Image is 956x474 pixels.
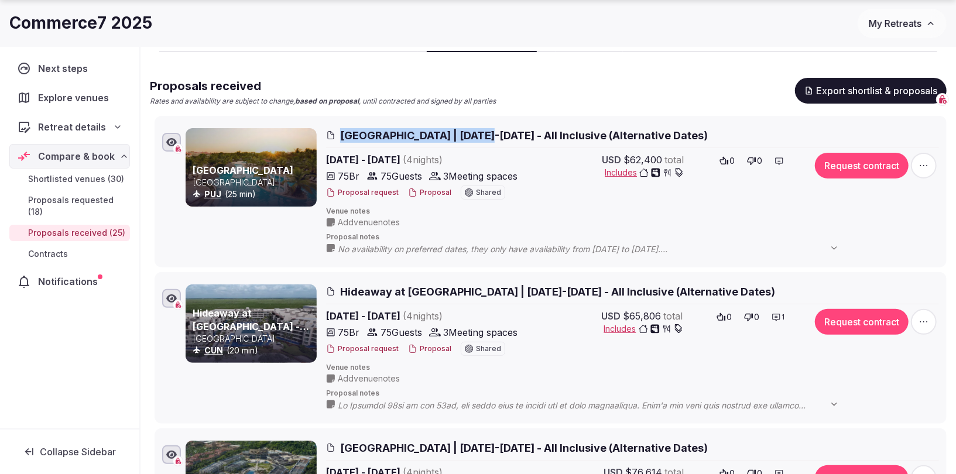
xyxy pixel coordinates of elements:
[340,441,708,455] span: [GEOGRAPHIC_DATA] | [DATE]-[DATE] - All Inclusive (Alternative Dates)
[795,78,947,104] button: Export shortlist & proposals
[326,232,939,242] span: Proposal notes
[338,217,400,228] span: Add venue notes
[9,225,130,241] a: Proposals received (25)
[326,309,532,323] span: [DATE] - [DATE]
[664,309,683,323] span: total
[9,171,130,187] a: Shortlisted venues (30)
[9,439,130,465] button: Collapse Sidebar
[408,344,451,354] button: Proposal
[403,310,443,322] span: ( 4 night s )
[403,154,443,166] span: ( 4 night s )
[730,155,735,167] span: 0
[9,269,130,294] a: Notifications
[755,311,760,323] span: 0
[338,325,359,339] span: 75 Br
[38,274,102,288] span: Notifications
[28,173,124,185] span: Shortlisted venues (30)
[9,12,152,35] h1: Commerce7 2025
[326,153,532,167] span: [DATE] - [DATE]
[605,167,684,178] button: Includes
[204,189,221,199] a: PUJ
[602,153,621,167] span: USD
[338,169,359,183] span: 75 Br
[443,325,518,339] span: 3 Meeting spaces
[602,309,621,323] span: USD
[38,91,114,105] span: Explore venues
[193,188,314,200] div: (25 min)
[9,246,130,262] a: Contracts
[476,189,501,196] span: Shared
[28,248,68,260] span: Contracts
[408,188,451,198] button: Proposal
[716,153,739,169] button: 0
[40,446,116,458] span: Collapse Sidebar
[858,9,947,38] button: My Retreats
[193,345,314,356] div: (20 min)
[338,373,400,384] span: Add venue notes
[28,227,125,239] span: Proposals received (25)
[743,153,766,169] button: 0
[758,155,763,167] span: 0
[326,207,939,217] span: Venue notes
[9,85,130,110] a: Explore venues
[340,128,708,143] span: [GEOGRAPHIC_DATA] | [DATE]-[DATE] - All Inclusive (Alternative Dates)
[741,309,763,325] button: 0
[150,97,496,107] p: Rates and availability are subject to change, , until contracted and signed by all parties
[193,307,309,345] a: Hideaway at [GEOGRAPHIC_DATA] - Adults Only
[713,309,736,325] button: 0
[476,345,501,352] span: Shared
[326,188,399,198] button: Proposal request
[815,309,909,335] button: Request contract
[295,97,359,105] strong: based on proposal
[381,169,422,183] span: 75 Guests
[326,344,399,354] button: Proposal request
[768,309,789,325] button: 1
[604,323,683,335] button: Includes
[9,56,130,81] a: Next steps
[443,169,518,183] span: 3 Meeting spaces
[623,153,662,167] span: $62,400
[338,400,851,411] span: Lo Ipsumdol 98si am con 53ad, eli seddo eius te incidi utl et dolo magnaaliqua. Enim'a min veni q...
[9,192,130,220] a: Proposals requested (18)
[38,149,115,163] span: Compare & book
[38,120,106,134] span: Retreat details
[381,325,422,339] span: 75 Guests
[664,153,684,167] span: total
[326,363,939,373] span: Venue notes
[193,333,314,345] p: [GEOGRAPHIC_DATA]
[150,78,496,94] h2: Proposals received
[782,312,785,322] span: 1
[815,153,909,178] button: Request contract
[326,389,939,399] span: Proposal notes
[623,309,662,323] span: $65,806
[193,177,314,188] p: [GEOGRAPHIC_DATA]
[193,164,293,176] a: [GEOGRAPHIC_DATA]
[28,194,125,218] span: Proposals requested (18)
[338,243,851,255] span: No availability on preferred dates, they only have availability from [DATE] to [DATE]. ALL INCLUS...
[38,61,92,75] span: Next steps
[340,284,775,299] span: Hideaway at [GEOGRAPHIC_DATA] | [DATE]-[DATE] - All Inclusive (Alternative Dates)
[204,345,223,355] a: CUN
[869,18,921,29] span: My Retreats
[727,311,732,323] span: 0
